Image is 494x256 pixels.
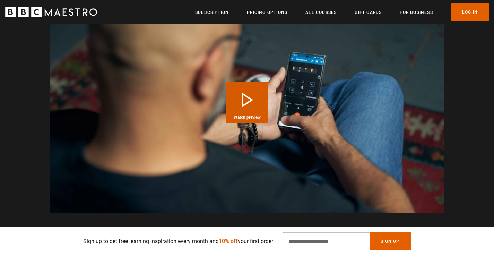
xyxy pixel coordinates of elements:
button: Play Course overview for Happiness with Mo Gawdat [226,82,268,123]
nav: Primary [195,3,489,21]
a: For business [400,9,433,16]
a: Gift Cards [355,9,382,16]
span: Watch preview [234,115,261,119]
span: 10% off [219,238,238,245]
a: Subscription [195,9,229,16]
a: All Courses [305,9,337,16]
a: Pricing Options [247,9,287,16]
p: Sign up to get free learning inspiration every month and your first order! [83,237,275,246]
button: Sign Up [370,232,410,250]
a: Log In [451,3,489,21]
svg: BBC Maestro [5,7,97,17]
